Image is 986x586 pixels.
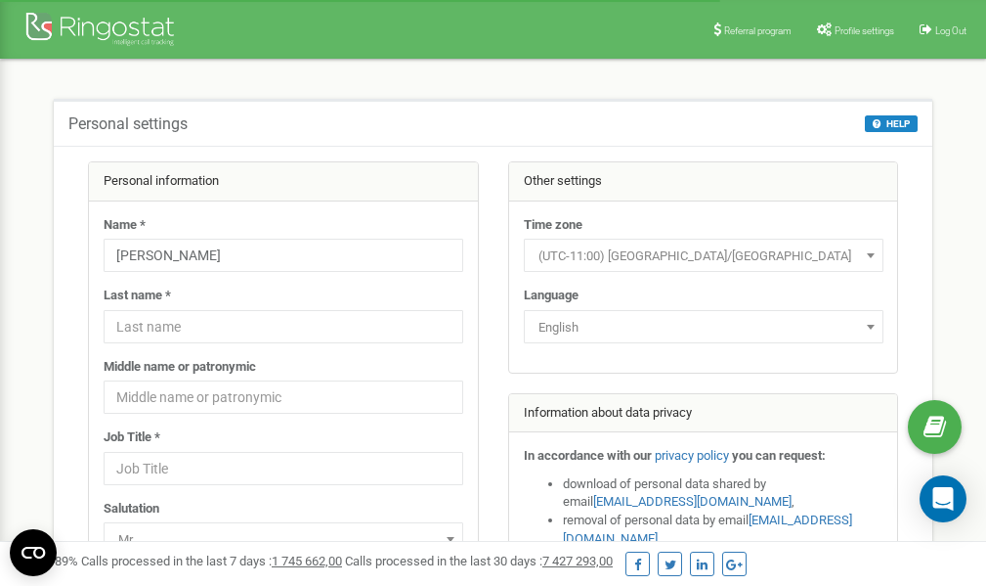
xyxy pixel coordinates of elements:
[104,358,256,377] label: Middle name or patronymic
[732,448,826,463] strong: you can request:
[104,522,463,556] span: Mr.
[531,314,877,341] span: English
[563,475,883,512] li: download of personal data shared by email ,
[524,448,652,463] strong: In accordance with our
[524,216,582,235] label: Time zone
[935,25,966,36] span: Log Out
[524,310,883,343] span: English
[524,239,883,272] span: (UTC-11:00) Pacific/Midway
[509,162,898,202] div: Other settings
[593,494,792,509] a: [EMAIL_ADDRESS][DOMAIN_NAME]
[110,526,456,554] span: Mr.
[10,529,57,576] button: Open CMP widget
[104,310,463,343] input: Last name
[104,239,463,272] input: Name
[104,381,463,414] input: Middle name or patronymic
[655,448,729,463] a: privacy policy
[104,216,146,235] label: Name *
[272,554,342,568] u: 1 745 662,00
[724,25,792,36] span: Referral program
[531,243,877,270] span: (UTC-11:00) Pacific/Midway
[865,115,918,132] button: HELP
[104,452,463,485] input: Job Title
[542,554,613,568] u: 7 427 293,00
[345,554,613,568] span: Calls processed in the last 30 days :
[104,500,159,518] label: Salutation
[81,554,342,568] span: Calls processed in the last 7 days :
[104,287,171,305] label: Last name *
[524,287,579,305] label: Language
[920,475,966,522] div: Open Intercom Messenger
[563,512,883,548] li: removal of personal data by email ,
[68,115,188,133] h5: Personal settings
[104,428,160,447] label: Job Title *
[89,162,478,202] div: Personal information
[835,25,894,36] span: Profile settings
[509,394,898,433] div: Information about data privacy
